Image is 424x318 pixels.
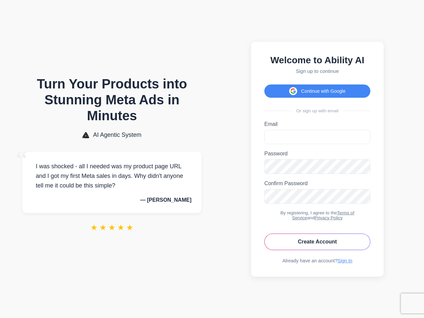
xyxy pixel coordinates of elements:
[264,234,370,250] button: Create Account
[93,132,141,138] span: AI Agentic System
[90,223,98,232] span: ★
[264,210,370,220] div: By registering, I agree to the and
[315,215,343,220] a: Privacy Policy
[32,162,191,190] p: I was shocked - all I needed was my product page URL and I got my first Meta sales in days. Why d...
[16,145,28,175] span: “
[338,258,352,263] a: Sign In
[117,223,125,232] span: ★
[264,108,370,113] div: Or sign up with email
[264,84,370,98] button: Continue with Google
[108,223,116,232] span: ★
[264,68,370,74] p: Sign up to continue
[264,181,370,186] label: Confirm Password
[23,76,201,124] h1: Turn Your Products into Stunning Meta Ads in Minutes
[264,151,370,157] label: Password
[264,55,370,66] h2: Welcome to Ability AI
[264,258,370,263] div: Already have an account?
[99,223,107,232] span: ★
[292,210,354,220] a: Terms of Service
[126,223,133,232] span: ★
[32,197,191,203] p: — [PERSON_NAME]
[82,132,89,138] img: AI Agentic System Logo
[264,121,370,127] label: Email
